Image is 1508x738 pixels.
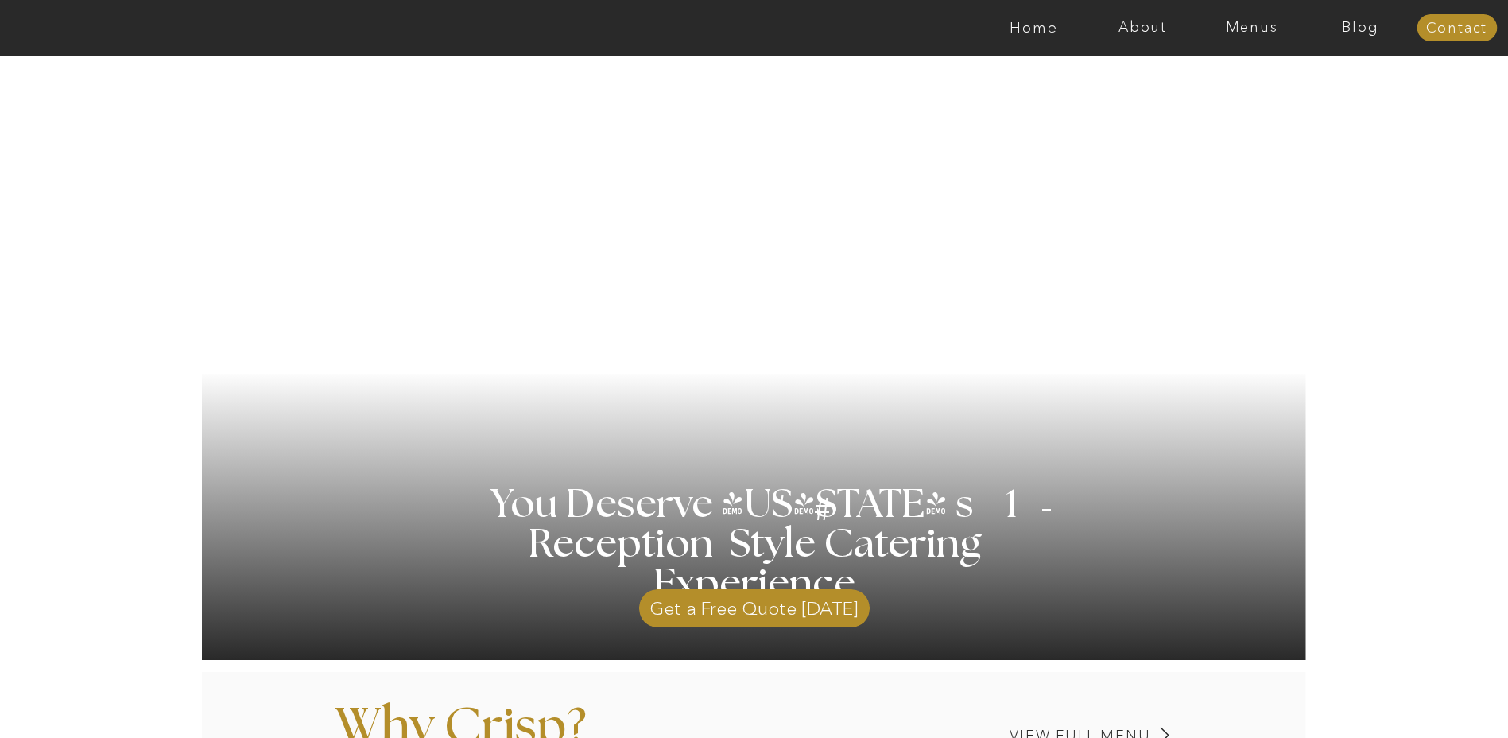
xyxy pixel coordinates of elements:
h3: ' [1010,467,1056,557]
a: Home [979,20,1088,36]
a: Menus [1197,20,1306,36]
h3: ' [750,486,815,526]
h3: # [779,494,870,540]
a: Get a Free Quote [DATE] [639,581,870,627]
a: About [1088,20,1197,36]
a: Blog [1306,20,1415,36]
a: Contact [1417,21,1497,37]
h1: You Deserve [US_STATE] s 1 Reception Style Catering Experience [436,485,1074,604]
